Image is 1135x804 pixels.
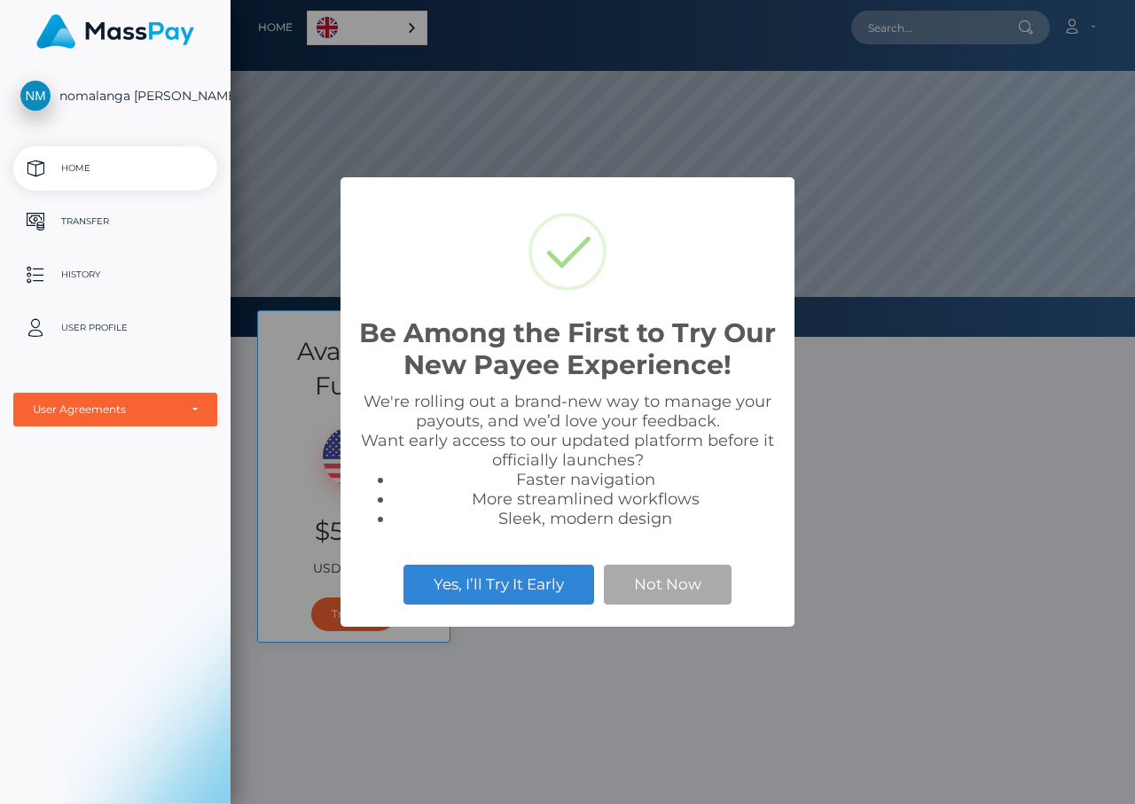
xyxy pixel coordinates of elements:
button: User Agreements [13,393,217,426]
li: Sleek, modern design [394,509,777,528]
button: Not Now [604,565,732,604]
div: User Agreements [33,402,178,417]
p: Transfer [20,208,210,235]
li: Faster navigation [394,470,777,489]
img: MassPay [36,14,194,49]
p: Home [20,155,210,182]
button: Yes, I’ll Try It Early [403,565,594,604]
p: User Profile [20,315,210,341]
div: We're rolling out a brand-new way to manage your payouts, and we’d love your feedback. Want early... [358,392,777,528]
p: History [20,261,210,288]
h2: Be Among the First to Try Our New Payee Experience! [358,317,777,381]
span: nomalanga [PERSON_NAME] [13,88,217,104]
li: More streamlined workflows [394,489,777,509]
